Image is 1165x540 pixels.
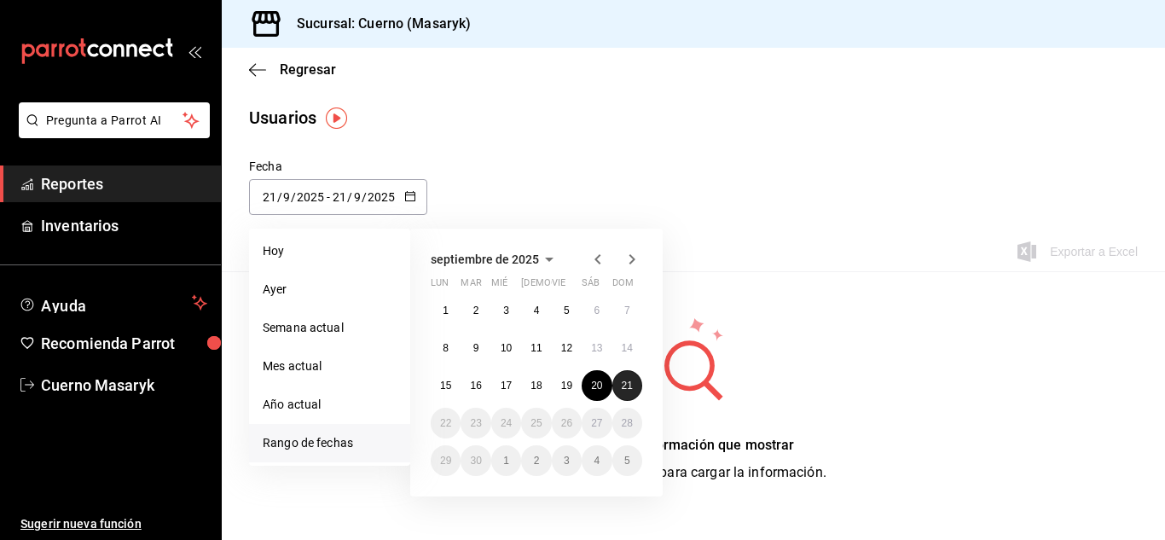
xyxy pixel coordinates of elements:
[41,332,207,355] span: Recomienda Parrot
[622,380,633,392] abbr: 21 de septiembre de 2025
[249,232,410,270] li: Hoy
[612,277,634,295] abbr: domingo
[188,44,201,58] button: open_drawer_menu
[552,333,582,363] button: 12 de septiembre de 2025
[443,305,449,316] abbr: 1 de septiembre de 2025
[277,190,282,204] span: /
[353,190,362,204] input: Month
[283,14,471,34] h3: Sucursal: Cuerno (Masaryk)
[431,249,559,270] button: septiembre de 2025
[582,445,611,476] button: 4 de octubre de 2025
[249,309,410,347] li: Semana actual
[461,333,490,363] button: 9 de septiembre de 2025
[530,342,542,354] abbr: 11 de septiembre de 2025
[431,253,539,266] span: septiembre de 2025
[561,342,572,354] abbr: 12 de septiembre de 2025
[461,445,490,476] button: 30 de septiembre de 2025
[20,515,207,533] span: Sugerir nueva función
[564,305,570,316] abbr: 5 de septiembre de 2025
[470,455,481,467] abbr: 30 de septiembre de 2025
[19,102,210,138] button: Pregunta a Parrot AI
[591,380,602,392] abbr: 20 de septiembre de 2025
[461,408,490,438] button: 23 de septiembre de 2025
[501,417,512,429] abbr: 24 de septiembre de 2025
[327,190,330,204] span: -
[594,455,600,467] abbr: 4 de octubre de 2025
[530,417,542,429] abbr: 25 de septiembre de 2025
[280,61,336,78] span: Regresar
[440,417,451,429] abbr: 22 de septiembre de 2025
[624,305,630,316] abbr: 7 de septiembre de 2025
[491,333,521,363] button: 10 de septiembre de 2025
[431,370,461,401] button: 15 de septiembre de 2025
[249,61,336,78] button: Regresar
[326,107,347,129] img: Tooltip marker
[503,455,509,467] abbr: 1 de octubre de 2025
[521,445,551,476] button: 2 de octubre de 2025
[249,270,410,309] li: Ayer
[431,333,461,363] button: 8 de septiembre de 2025
[291,190,296,204] span: /
[612,408,642,438] button: 28 de septiembre de 2025
[624,455,630,467] abbr: 5 de octubre de 2025
[491,408,521,438] button: 24 de septiembre de 2025
[461,370,490,401] button: 16 de septiembre de 2025
[552,277,565,295] abbr: viernes
[296,190,325,204] input: Year
[582,295,611,326] button: 6 de septiembre de 2025
[582,370,611,401] button: 20 de septiembre de 2025
[461,277,481,295] abbr: martes
[249,105,316,131] div: Usuarios
[534,455,540,467] abbr: 2 de octubre de 2025
[347,190,352,204] span: /
[521,333,551,363] button: 11 de septiembre de 2025
[552,295,582,326] button: 5 de septiembre de 2025
[552,445,582,476] button: 3 de octubre de 2025
[561,417,572,429] abbr: 26 de septiembre de 2025
[41,172,207,195] span: Reportes
[612,295,642,326] button: 7 de septiembre de 2025
[521,370,551,401] button: 18 de septiembre de 2025
[503,305,509,316] abbr: 3 de septiembre de 2025
[521,277,622,295] abbr: jueves
[431,445,461,476] button: 29 de septiembre de 2025
[431,408,461,438] button: 22 de septiembre de 2025
[582,333,611,363] button: 13 de septiembre de 2025
[594,305,600,316] abbr: 6 de septiembre de 2025
[249,386,410,424] li: Año actual
[431,295,461,326] button: 1 de septiembre de 2025
[443,342,449,354] abbr: 8 de septiembre de 2025
[612,445,642,476] button: 5 de octubre de 2025
[582,408,611,438] button: 27 de septiembre de 2025
[440,455,451,467] abbr: 29 de septiembre de 2025
[332,190,347,204] input: Day
[501,380,512,392] abbr: 17 de septiembre de 2025
[249,158,427,176] div: Fecha
[622,417,633,429] abbr: 28 de septiembre de 2025
[622,342,633,354] abbr: 14 de septiembre de 2025
[41,293,185,313] span: Ayuda
[41,374,207,397] span: Cuerno Masaryk
[530,380,542,392] abbr: 18 de septiembre de 2025
[491,295,521,326] button: 3 de septiembre de 2025
[564,455,570,467] abbr: 3 de octubre de 2025
[521,295,551,326] button: 4 de septiembre de 2025
[501,342,512,354] abbr: 10 de septiembre de 2025
[362,190,367,204] span: /
[491,445,521,476] button: 1 de octubre de 2025
[46,112,183,130] span: Pregunta a Parrot AI
[473,305,479,316] abbr: 2 de septiembre de 2025
[591,342,602,354] abbr: 13 de septiembre de 2025
[491,277,507,295] abbr: miércoles
[582,277,600,295] abbr: sábado
[249,424,410,462] li: Rango de fechas
[431,277,449,295] abbr: lunes
[41,214,207,237] span: Inventarios
[473,342,479,354] abbr: 9 de septiembre de 2025
[534,305,540,316] abbr: 4 de septiembre de 2025
[249,347,410,386] li: Mes actual
[470,417,481,429] abbr: 23 de septiembre de 2025
[282,190,291,204] input: Month
[440,380,451,392] abbr: 15 de septiembre de 2025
